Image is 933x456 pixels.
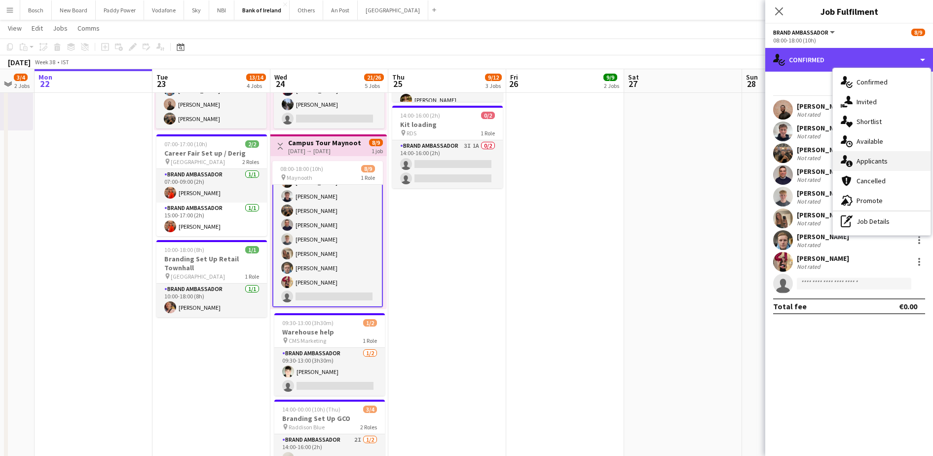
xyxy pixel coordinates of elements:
[274,313,385,396] app-job-card: 09:30-13:00 (3h30m)1/2Warehouse help CMS Marketing1 RoleBrand Ambassador1/209:30-13:00 (3h30m)[PE...
[20,0,52,20] button: Bosch
[61,58,69,66] div: IST
[797,189,849,198] div: [PERSON_NAME]
[797,167,849,176] div: [PERSON_NAME]
[53,24,68,33] span: Jobs
[96,0,144,20] button: Paddy Power
[392,140,503,188] app-card-role: Brand Ambassador3I1A0/214:00-16:00 (2h)
[171,158,225,166] span: [GEOGRAPHIC_DATA]
[899,301,917,311] div: €0.00
[797,241,822,249] div: Not rated
[14,82,30,89] div: 2 Jobs
[797,254,849,263] div: [PERSON_NAME]
[37,78,52,89] span: 22
[156,254,267,272] h3: Branding Set Up Retail Townhall
[857,78,888,86] span: Confirmed
[481,112,495,119] span: 0/2
[857,97,877,106] span: Invited
[797,210,849,219] div: [PERSON_NAME]
[288,138,362,147] h3: Campus Tour Maynooth
[273,78,287,89] span: 24
[485,82,501,89] div: 3 Jobs
[247,82,265,89] div: 4 Jobs
[797,198,822,205] div: Not rated
[797,145,849,154] div: [PERSON_NAME]
[485,74,502,81] span: 9/12
[274,414,385,423] h3: Branding Set Up GCO
[33,58,57,66] span: Week 38
[209,0,234,20] button: NBI
[392,120,503,129] h3: Kit loading
[289,423,325,431] span: Raddison Blue
[363,406,377,413] span: 3/4
[773,29,828,36] span: Brand Ambassador
[407,129,416,137] span: RDS
[797,132,822,140] div: Not rated
[773,37,925,44] div: 08:00-18:00 (10h)
[171,273,225,280] span: [GEOGRAPHIC_DATA]
[290,0,323,20] button: Others
[272,161,383,307] app-job-card: 08:00-18:00 (10h)8/9 Maynooth1 RoleBrand Ambassador6I2A8/908:00-18:00 (10h)[PERSON_NAME][PERSON_N...
[246,74,266,81] span: 13/14
[797,176,822,183] div: Not rated
[156,149,267,158] h3: Career Fair Set up / Derig
[52,0,96,20] button: New Board
[164,140,207,148] span: 07:00-17:00 (10h)
[8,24,22,33] span: View
[833,211,931,231] div: Job Details
[391,78,405,89] span: 25
[274,328,385,336] h3: Warehouse help
[361,165,375,172] span: 8/9
[14,74,28,81] span: 3/4
[392,106,503,188] div: 14:00-16:00 (2h)0/2Kit loading RDS1 RoleBrand Ambassador3I1A0/214:00-16:00 (2h)
[77,24,100,33] span: Comms
[911,29,925,36] span: 8/9
[745,78,758,89] span: 28
[38,73,52,82] span: Mon
[274,348,385,396] app-card-role: Brand Ambassador1/209:30-13:00 (3h30m)[PERSON_NAME]
[392,73,405,82] span: Thu
[510,73,518,82] span: Fri
[365,82,383,89] div: 5 Jobs
[28,22,47,35] a: Edit
[49,22,72,35] a: Jobs
[288,147,362,155] div: [DATE] → [DATE]
[156,240,267,317] app-job-card: 10:00-18:00 (8h)1/1Branding Set Up Retail Townhall [GEOGRAPHIC_DATA]1 RoleBrand Ambassador1/110:0...
[323,0,358,20] button: An Post
[156,134,267,236] app-job-card: 07:00-17:00 (10h)2/2Career Fair Set up / Derig [GEOGRAPHIC_DATA]2 RolesBrand Ambassador1/107:00-0...
[797,232,849,241] div: [PERSON_NAME]
[857,196,883,205] span: Promote
[245,246,259,253] span: 1/1
[857,176,886,185] span: Cancelled
[363,337,377,344] span: 1 Role
[400,112,440,119] span: 14:00-16:00 (2h)
[627,78,639,89] span: 27
[156,203,267,236] app-card-role: Brand Ambassador1/115:00-17:00 (2h)[PERSON_NAME]
[156,169,267,203] app-card-role: Brand Ambassador1/107:00-09:00 (2h)[PERSON_NAME]
[481,129,495,137] span: 1 Role
[245,140,259,148] span: 2/2
[156,73,168,82] span: Tue
[765,5,933,18] h3: Job Fulfilment
[282,406,340,413] span: 14:00-00:00 (10h) (Thu)
[289,337,326,344] span: CMS Marketing
[857,157,888,166] span: Applicants
[797,124,849,132] div: [PERSON_NAME]
[746,73,758,82] span: Sun
[242,158,259,166] span: 2 Roles
[245,273,259,280] span: 1 Role
[372,146,383,155] div: 1 job
[360,423,377,431] span: 2 Roles
[156,284,267,317] app-card-role: Brand Ambassador1/110:00-18:00 (8h)[PERSON_NAME]
[797,102,849,111] div: [PERSON_NAME]
[164,246,204,253] span: 10:00-18:00 (8h)
[797,263,822,270] div: Not rated
[144,0,184,20] button: Vodafone
[773,301,807,311] div: Total fee
[857,117,882,126] span: Shortlist
[358,0,428,20] button: [GEOGRAPHIC_DATA]
[369,139,383,146] span: 8/9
